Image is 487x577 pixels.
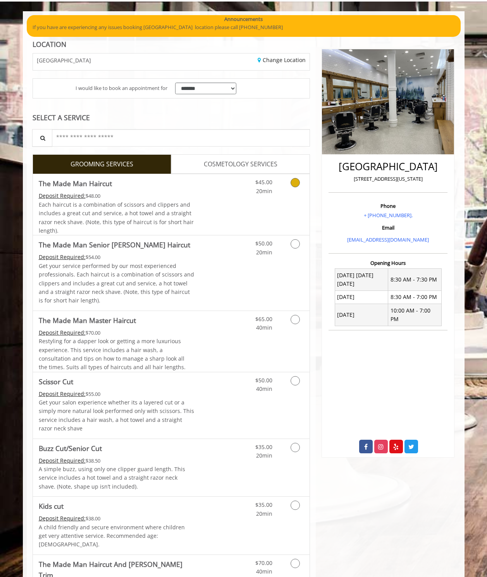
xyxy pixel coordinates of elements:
div: SELECT A SERVICE [33,114,310,121]
td: [DATE] [335,290,388,304]
b: The Made Man Senior [PERSON_NAME] Haircut [39,239,190,250]
div: $70.00 [39,328,194,337]
span: 20min [256,452,272,459]
span: $50.00 [255,240,272,247]
span: 40min [256,568,272,575]
span: This service needs some Advance to be paid before we block your appointment [39,253,86,261]
span: 20min [256,510,272,517]
span: $35.00 [255,501,272,508]
span: This service needs some Advance to be paid before we block your appointment [39,515,86,522]
td: 10:00 AM - 7:00 PM [388,304,442,326]
td: 8:30 AM - 7:00 PM [388,290,442,304]
div: $48.00 [39,192,194,200]
span: This service needs some Advance to be paid before we block your appointment [39,329,86,336]
p: If you have are experiencing any issues booking [GEOGRAPHIC_DATA] location please call [PHONE_NUM... [33,23,455,31]
span: Restyling for a dapper look or getting a more luxurious experience. This service includes a hair ... [39,337,186,371]
td: [DATE] [335,304,388,326]
a: Change Location [258,56,306,64]
span: $65.00 [255,315,272,323]
span: $35.00 [255,443,272,451]
span: COSMETOLOGY SERVICES [204,159,277,169]
h3: Phone [330,203,446,209]
h3: Email [330,225,446,230]
b: Kids cut [39,501,64,511]
td: [DATE] [DATE] [DATE] [335,269,388,291]
span: $50.00 [255,377,272,384]
span: 20min [256,187,272,195]
div: $38.50 [39,456,194,465]
b: The Made Man Master Haircut [39,315,136,326]
button: Service Search [32,129,52,147]
span: GROOMING SERVICES [71,159,133,169]
p: [STREET_ADDRESS][US_STATE] [330,175,446,183]
td: 8:30 AM - 7:30 PM [388,269,442,291]
span: I would like to book an appointment for [76,84,167,92]
h3: Opening Hours [329,260,447,266]
p: A child friendly and secure environment where children get very attentive service. Recommended ag... [39,523,194,549]
span: 20min [256,249,272,256]
a: [EMAIL_ADDRESS][DOMAIN_NAME] [347,236,429,243]
b: Buzz Cut/Senior Cut [39,443,102,454]
span: This service needs some Advance to be paid before we block your appointment [39,390,86,397]
span: 40min [256,324,272,331]
span: $70.00 [255,559,272,567]
p: Get your service performed by our most experienced professionals. Each haircut is a combination o... [39,262,194,305]
b: LOCATION [33,40,66,49]
span: $45.00 [255,178,272,186]
h2: [GEOGRAPHIC_DATA] [330,161,446,172]
span: This service needs some Advance to be paid before we block your appointment [39,457,86,464]
p: Get your salon experience whether its a layered cut or a simply more natural look performed only ... [39,398,194,433]
div: $55.00 [39,390,194,398]
span: 40min [256,385,272,392]
b: Announcements [224,15,263,23]
a: + [PHONE_NUMBER]. [364,212,413,219]
span: [GEOGRAPHIC_DATA] [37,57,91,63]
p: A simple buzz, using only one clipper guard length. This service includes a hot towel and a strai... [39,465,194,491]
b: Scissor Cut [39,376,73,387]
span: This service needs some Advance to be paid before we block your appointment [39,192,86,199]
span: Each haircut is a combination of scissors and clippers and includes a great cut and service, a ho... [39,201,194,234]
div: $38.00 [39,514,194,523]
div: $54.00 [39,253,194,261]
b: The Made Man Haircut [39,178,112,189]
